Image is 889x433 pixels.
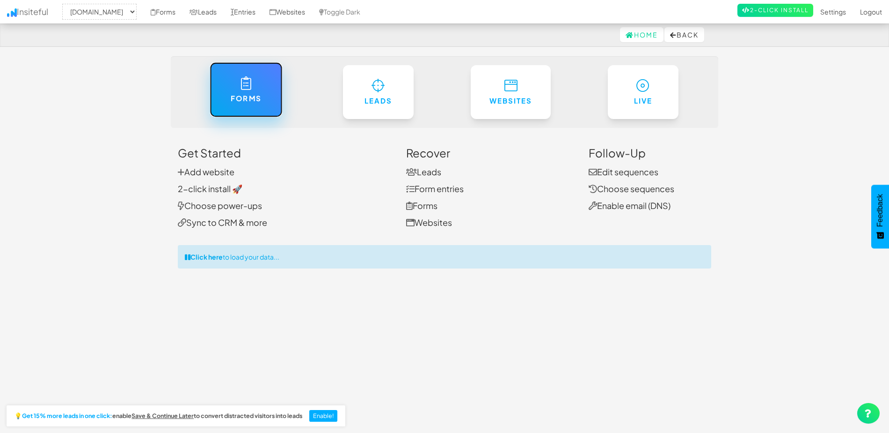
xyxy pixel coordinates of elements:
a: Choose power-ups [178,200,262,211]
h6: Websites [489,97,532,105]
u: Save & Continue Later [131,412,194,419]
strong: Click here [190,253,223,261]
strong: Get 15% more leads in one click: [22,413,112,419]
a: Add website [178,166,234,177]
h2: 💡 enable to convert distracted visitors into leads [15,413,302,419]
a: Edit sequences [589,166,658,177]
a: Live [608,65,679,119]
a: Leads [343,65,414,119]
button: Back [664,27,704,42]
a: Save & Continue Later [131,413,194,419]
span: Feedback [876,194,884,227]
a: Websites [406,217,452,228]
a: Choose sequences [589,183,674,194]
button: Feedback - Show survey [871,185,889,248]
h6: Live [627,97,660,105]
a: Form entries [406,183,464,194]
h3: Follow-Up [589,147,712,159]
a: Home [620,27,663,42]
a: Forms [210,62,282,117]
h6: Leads [362,97,395,105]
img: icon.png [7,8,17,17]
a: Enable email (DNS) [589,200,670,211]
a: 2-click install 🚀 [178,183,242,194]
button: Enable! [309,410,338,422]
h3: Recover [406,147,575,159]
a: 2-Click Install [737,4,813,17]
a: Forms [406,200,437,211]
a: Websites [471,65,551,119]
h3: Get Started [178,147,392,159]
h6: Forms [229,95,263,103]
a: Leads [406,166,441,177]
a: Sync to CRM & more [178,217,267,228]
div: to load your data... [178,245,711,269]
